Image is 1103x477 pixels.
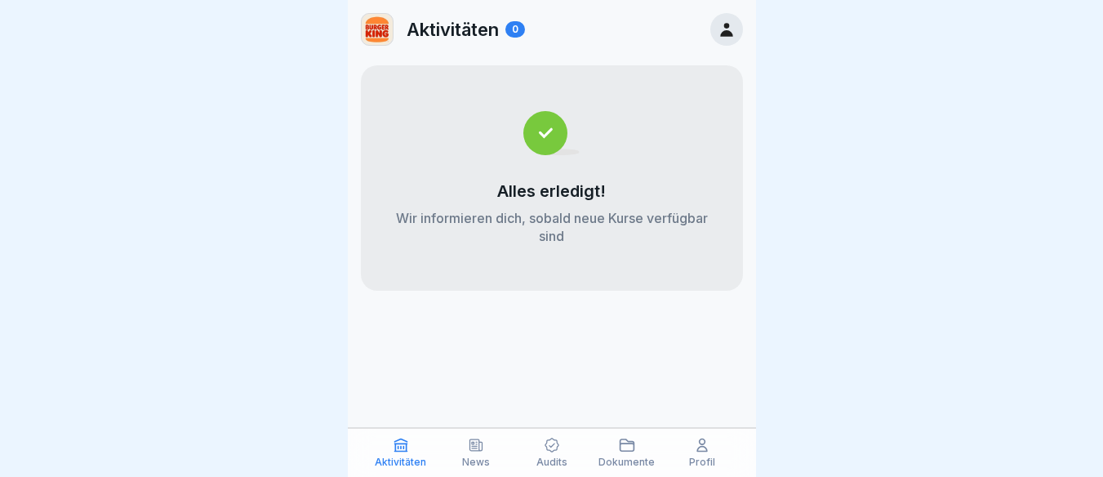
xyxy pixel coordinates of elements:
p: Audits [536,457,567,468]
img: w2f18lwxr3adf3talrpwf6id.png [362,14,393,45]
p: Profil [689,457,715,468]
p: Dokumente [598,457,655,468]
p: Aktivitäten [407,19,499,40]
p: Aktivitäten [375,457,426,468]
p: Wir informieren dich, sobald neue Kurse verfügbar sind [394,209,710,245]
p: News [462,457,490,468]
img: completed.svg [523,111,580,155]
div: 0 [505,21,525,38]
p: Alles erledigt! [497,181,606,201]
